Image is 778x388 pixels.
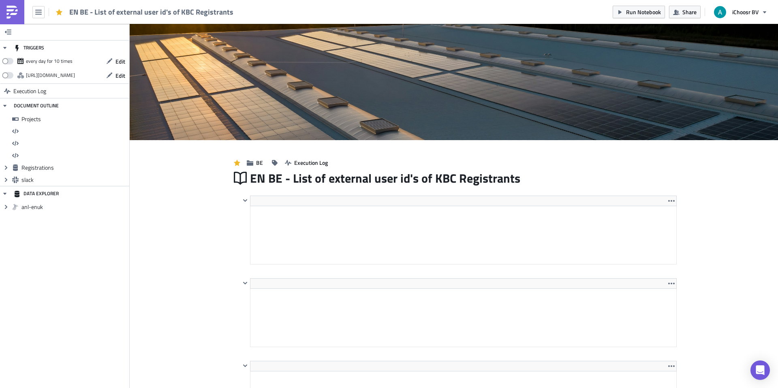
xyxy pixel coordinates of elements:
[669,6,701,18] button: Share
[13,84,46,98] span: Execution Log
[115,71,125,80] span: Edit
[21,176,127,183] span: slack
[21,203,127,211] span: anl-enuk
[240,278,250,288] button: Hide content
[26,69,75,81] div: https://pushmetrics.io/api/v1/report/E7L6469oq1/webhook?token=8a14b32e21d945a89628caaab6efde81
[21,115,127,123] span: Projects
[682,8,697,16] span: Share
[250,289,676,347] iframe: Rich Text Area
[294,158,328,167] span: Execution Log
[14,98,59,113] div: DOCUMENT OUTLINE
[750,360,770,380] div: Open Intercom Messenger
[732,8,759,16] span: iChoosr BV
[626,8,661,16] span: Run Notebook
[256,158,263,167] span: BE
[21,164,127,171] span: Registrations
[709,3,772,21] button: iChoosr BV
[713,5,727,19] img: Avatar
[14,41,44,55] div: TRIGGERS
[130,24,778,140] img: Cover Image
[240,196,250,205] button: Hide content
[115,57,125,66] span: Edit
[102,69,129,82] button: Edit
[250,171,521,186] span: EN BE - List of external user id's of KBC Registrants
[243,156,267,169] button: BE
[26,55,73,67] div: every day for 10 times
[613,6,665,18] button: Run Notebook
[250,206,676,264] iframe: Rich Text Area
[6,6,19,19] img: PushMetrics
[14,186,59,201] div: DATA EXPLORER
[281,156,332,169] button: Execution Log
[102,55,129,68] button: Edit
[69,7,234,17] span: EN BE - List of external user id's of KBC Registrants
[240,361,250,371] button: Hide content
